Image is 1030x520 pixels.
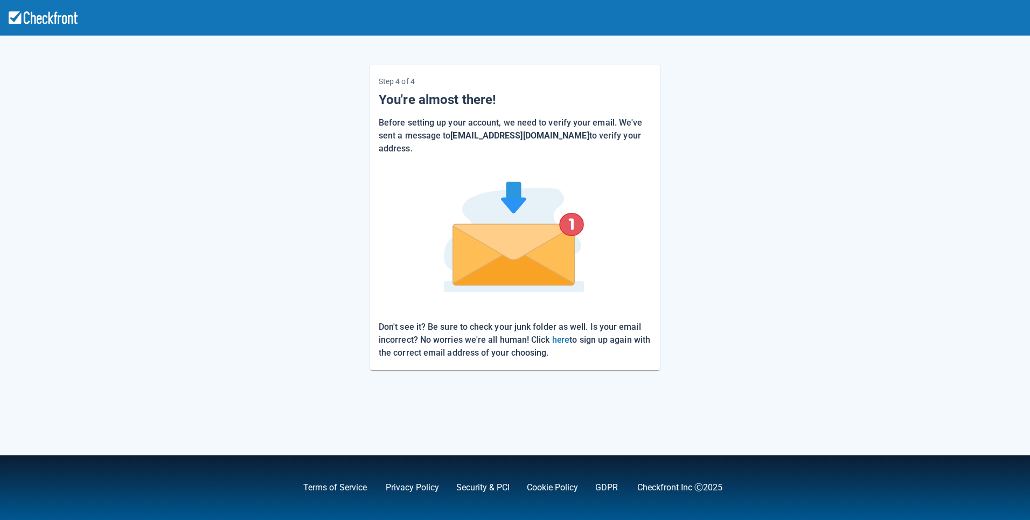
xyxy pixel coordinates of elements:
[456,482,510,493] a: Security & PCI
[286,481,368,494] div: ,
[303,482,367,493] a: Terms of Service
[450,130,589,141] b: [EMAIL_ADDRESS][DOMAIN_NAME]
[386,482,439,493] a: Privacy Policy
[637,482,722,493] a: Checkfront Inc Ⓒ2025
[379,92,651,108] h5: You're almost there!
[379,73,651,89] p: Step 4 of 4
[552,335,570,345] a: here
[874,404,1030,520] iframe: Chat Widget
[595,482,618,493] a: GDPR
[379,321,651,359] p: Don't see it? Be sure to check your junk folder as well. Is your email incorrect? No worries we'r...
[379,116,651,155] p: Before setting up your account, we need to verify your email. We've sent a message to to verify y...
[578,481,620,494] div: .
[527,482,578,493] a: Cookie Policy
